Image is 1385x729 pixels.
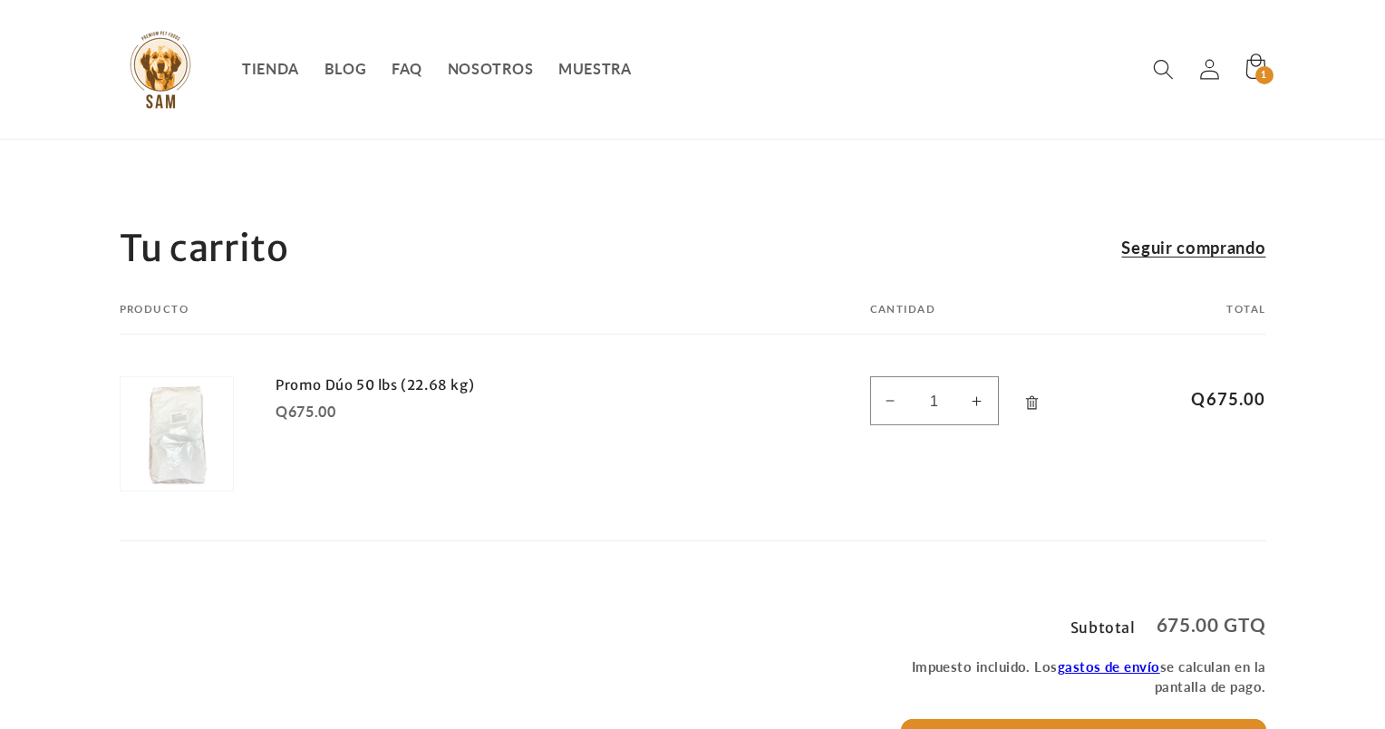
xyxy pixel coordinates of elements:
span: BLOG [324,60,367,78]
span: Q675.00 [1160,387,1266,411]
a: Seguir comprando [1121,234,1265,262]
a: NOSOTROS [435,48,546,92]
summary: Búsqueda [1141,46,1187,92]
a: TIENDA [229,48,312,92]
th: Total [1119,303,1266,335]
th: Producto [120,303,808,335]
a: FAQ [379,48,435,92]
input: Cantidad para Promo Dúo 50 lbs (22.68 kg) [912,376,957,425]
h3: Subtotal [1070,620,1136,635]
span: NOSOTROS [448,60,534,78]
span: TIENDA [242,60,299,78]
span: MUESTRA [558,60,632,78]
a: BLOG [312,48,379,92]
div: Q675.00 [276,401,588,422]
h1: Tu carrito [120,225,289,272]
small: Impuesto incluido. Los se calculan en la pantalla de pago. [901,657,1266,696]
a: Promo Dúo 50 lbs (22.68 kg) [276,376,588,394]
span: FAQ [392,60,422,78]
img: Sam Pet Foods [120,29,201,111]
span: 1 [1261,66,1267,84]
a: Eliminar Promo Dúo 50 lbs (22.68 kg) [1014,382,1051,424]
th: Cantidad [808,303,1119,335]
p: 675.00 GTQ [1157,616,1266,635]
a: gastos de envío [1058,658,1160,675]
a: MUESTRA [546,48,644,92]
